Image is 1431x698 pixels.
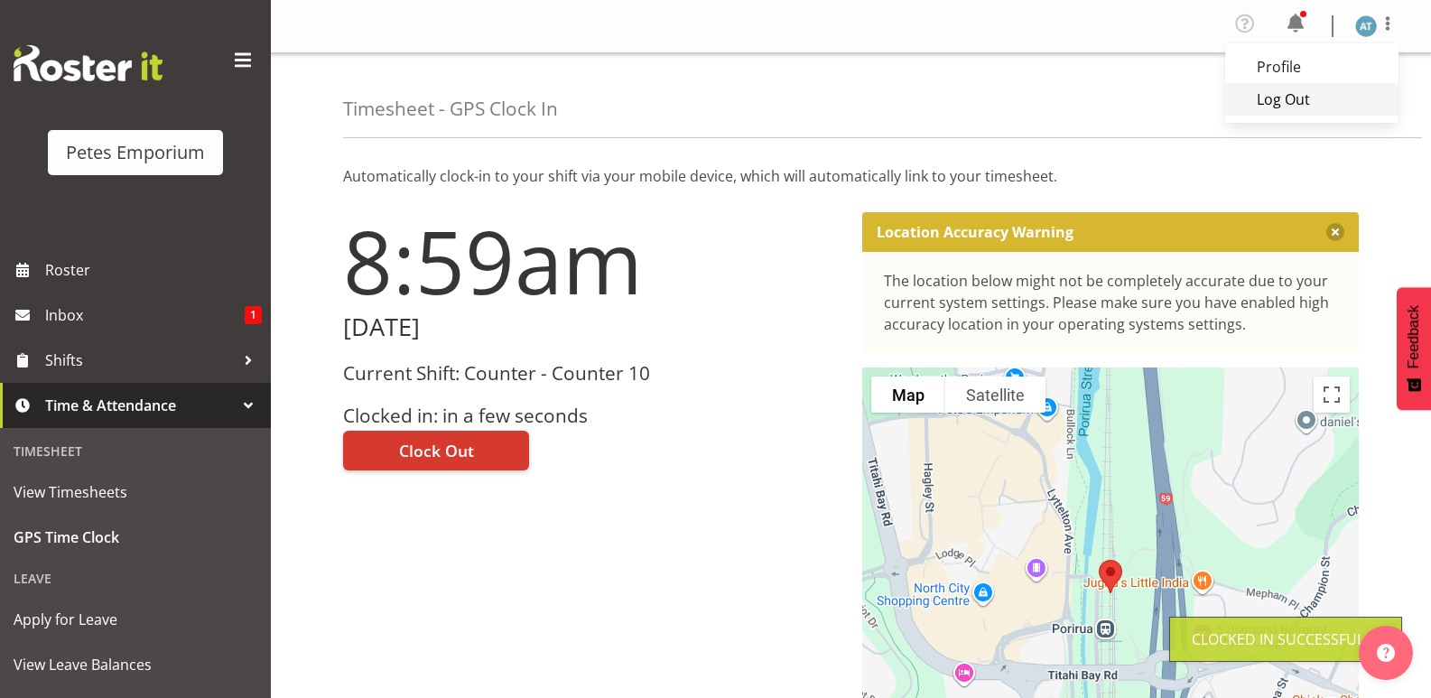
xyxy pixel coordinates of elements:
[1397,287,1431,410] button: Feedback - Show survey
[343,431,529,470] button: Clock Out
[1377,644,1395,662] img: help-xxl-2.png
[877,223,1073,241] p: Location Accuracy Warning
[45,347,235,374] span: Shifts
[45,302,245,329] span: Inbox
[1192,628,1380,650] div: Clocked in Successfully
[45,256,262,284] span: Roster
[343,212,841,310] h1: 8:59am
[1326,223,1344,241] button: Close message
[5,470,266,515] a: View Timesheets
[66,139,205,166] div: Petes Emporium
[1314,377,1350,413] button: Toggle fullscreen view
[343,363,841,384] h3: Current Shift: Counter - Counter 10
[343,405,841,426] h3: Clocked in: in a few seconds
[5,433,266,470] div: Timesheet
[399,439,474,462] span: Clock Out
[14,524,257,551] span: GPS Time Clock
[343,313,841,341] h2: [DATE]
[1406,305,1422,368] span: Feedback
[5,560,266,597] div: Leave
[14,45,163,81] img: Rosterit website logo
[5,642,266,687] a: View Leave Balances
[45,392,235,419] span: Time & Attendance
[14,606,257,633] span: Apply for Leave
[1225,83,1398,116] a: Log Out
[343,165,1359,187] p: Automatically clock-in to your shift via your mobile device, which will automatically link to you...
[871,377,945,413] button: Show street map
[884,270,1338,335] div: The location below might not be completely accurate due to your current system settings. Please m...
[14,651,257,678] span: View Leave Balances
[14,479,257,506] span: View Timesheets
[945,377,1045,413] button: Show satellite imagery
[5,515,266,560] a: GPS Time Clock
[1355,15,1377,37] img: alex-micheal-taniwha5364.jpg
[245,306,262,324] span: 1
[1225,51,1398,83] a: Profile
[5,597,266,642] a: Apply for Leave
[343,98,558,119] h4: Timesheet - GPS Clock In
